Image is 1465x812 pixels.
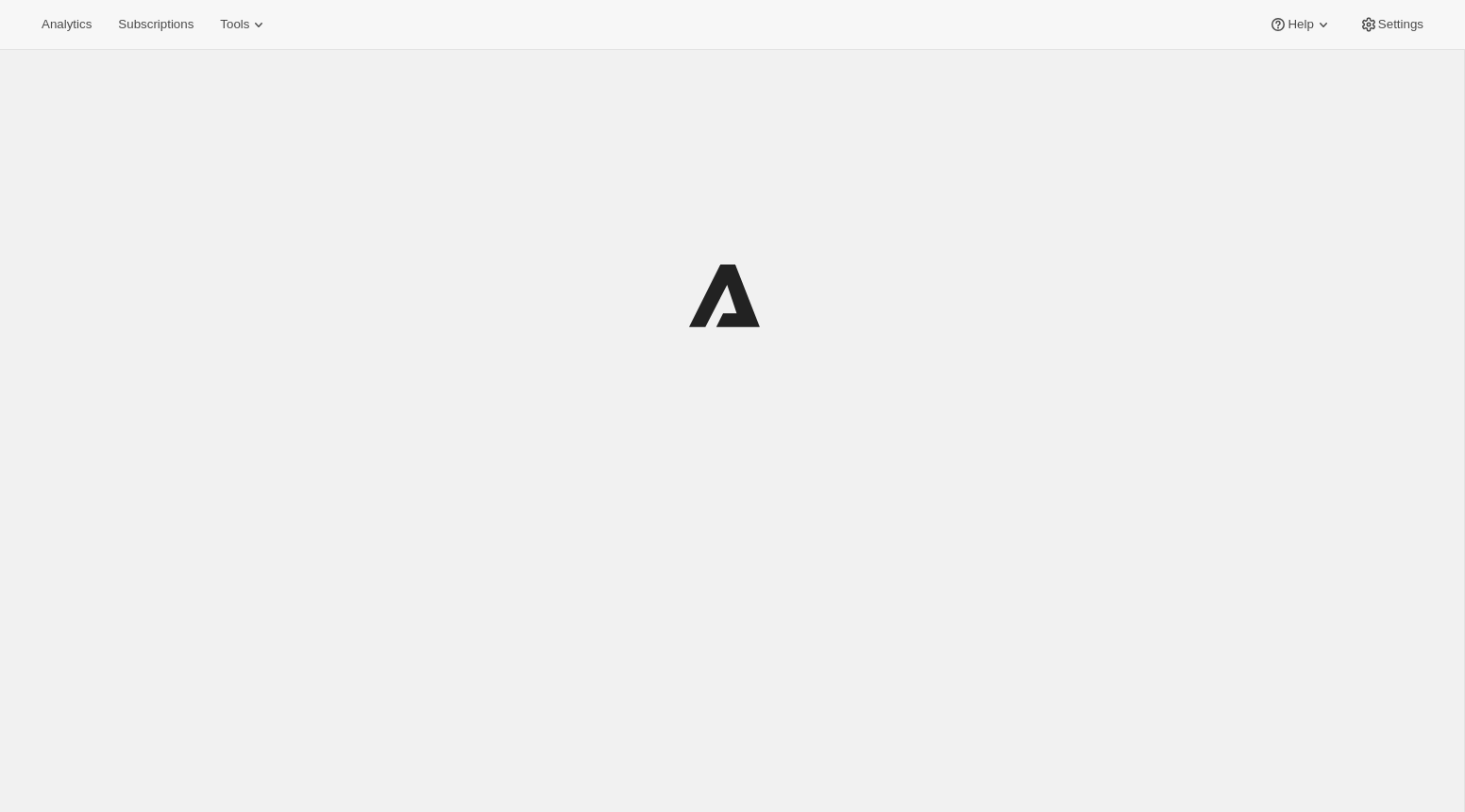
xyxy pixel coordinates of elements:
span: Subscriptions [118,17,194,32]
button: Subscriptions [107,11,205,38]
button: Help [1257,11,1343,38]
span: Analytics [42,17,92,32]
button: Tools [209,11,279,38]
button: Settings [1348,11,1435,38]
span: Help [1288,17,1313,32]
button: Analytics [30,11,103,38]
span: Tools [220,17,249,32]
span: Settings [1378,17,1423,32]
